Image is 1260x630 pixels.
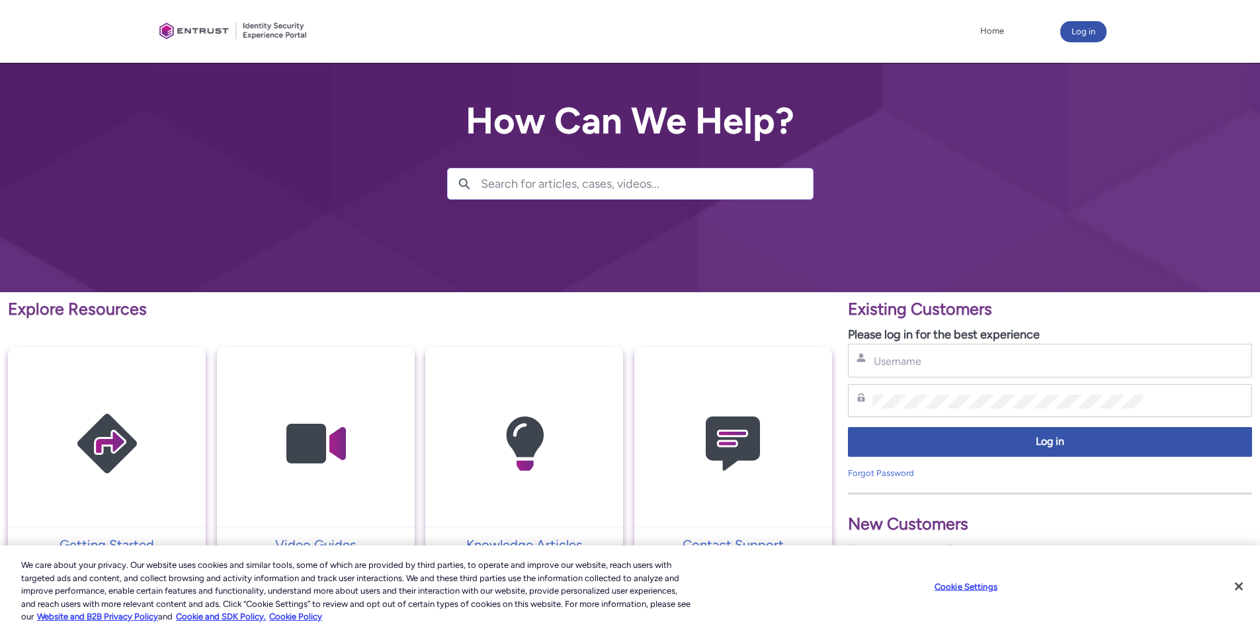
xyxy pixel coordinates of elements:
p: Knowledge Articles [432,535,616,555]
button: Log in [1060,21,1107,42]
p: Please log in for the best experience [848,326,1252,344]
input: Username [872,354,1143,368]
input: Search for articles, cases, videos... [481,169,813,199]
p: Explore Resources [8,297,832,322]
a: Cookie and SDK Policy. [176,611,266,621]
a: Cookie Policy [269,611,322,621]
img: Getting Started [44,373,170,515]
button: Close [1224,572,1253,601]
a: Getting Started [8,535,206,555]
img: Video Guides [253,373,378,515]
img: Contact Support [670,373,796,515]
a: Video Guides [217,535,415,555]
button: Cookie Settings [925,574,1007,600]
p: Sign up and we'll be in touch [848,541,1252,559]
button: Log in [848,427,1252,457]
div: We care about your privacy. Our website uses cookies and similar tools, some of which are provide... [21,559,693,623]
p: New Customers [848,512,1252,537]
span: Log in [857,434,1243,450]
a: Home [977,21,1007,41]
a: Contact Support [634,535,832,555]
p: Contact Support [641,535,825,555]
p: Video Guides [224,535,408,555]
a: More information about our cookie policy., opens in a new tab [37,611,158,621]
a: Knowledge Articles [425,535,623,555]
h2: How Can We Help? [447,100,814,141]
p: Existing Customers [848,297,1252,322]
p: Getting Started [15,535,199,555]
img: Knowledge Articles [462,373,587,515]
a: here [888,543,912,557]
button: Search [448,169,481,199]
a: Forgot Password [848,468,914,478]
